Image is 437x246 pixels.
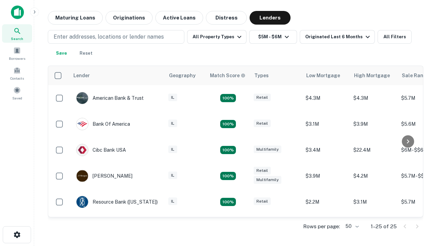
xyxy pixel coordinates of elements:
th: Low Mortgage [302,66,350,85]
div: Originated Last 6 Months [305,33,372,41]
img: picture [76,196,88,208]
div: IL [168,172,177,179]
div: Cibc Bank USA [76,144,126,156]
td: $2.2M [302,189,350,215]
p: Enter addresses, locations or lender names [54,33,164,41]
span: Search [11,36,23,41]
div: 50 [343,221,360,231]
th: High Mortgage [350,66,398,85]
div: Matching Properties: 4, hasApolloMatch: undefined [220,146,236,154]
img: capitalize-icon.png [11,5,24,19]
span: Saved [12,95,22,101]
div: Multifamily [254,176,281,184]
td: $3.4M [302,137,350,163]
button: Reset [75,46,97,60]
button: $5M - $6M [249,30,297,44]
div: High Mortgage [354,71,390,80]
button: Save your search to get updates of matches that match your search criteria. [51,46,72,60]
th: Geography [165,66,206,85]
button: All Property Types [187,30,246,44]
button: Lenders [250,11,291,25]
div: American Bank & Trust [76,92,144,104]
td: $3.9M [350,111,398,137]
th: Lender [69,66,165,85]
img: picture [76,144,88,156]
td: $4.2M [350,163,398,189]
span: Contacts [10,76,24,81]
div: IL [168,146,177,153]
th: Capitalize uses an advanced AI algorithm to match your search with the best lender. The match sco... [206,66,250,85]
span: Borrowers [9,56,25,61]
td: $4M [302,215,350,241]
div: Resource Bank ([US_STATE]) [76,196,158,208]
div: IL [168,94,177,101]
div: IL [168,120,177,127]
div: Lender [73,71,90,80]
th: Types [250,66,302,85]
td: $3.9M [302,163,350,189]
div: Retail [254,197,271,205]
div: IL [168,197,177,205]
div: Geography [169,71,196,80]
div: Retail [254,120,271,127]
iframe: Chat Widget [403,169,437,202]
button: Distress [206,11,247,25]
img: picture [76,92,88,104]
a: Search [2,24,32,43]
div: Capitalize uses an advanced AI algorithm to match your search with the best lender. The match sco... [210,72,245,79]
img: picture [76,118,88,130]
div: Matching Properties: 4, hasApolloMatch: undefined [220,120,236,128]
td: $3.1M [302,111,350,137]
button: Active Loans [155,11,203,25]
td: $3.1M [350,189,398,215]
p: 1–25 of 25 [371,222,397,231]
button: Originated Last 6 Months [300,30,375,44]
button: All Filters [378,30,412,44]
a: Saved [2,84,32,102]
h6: Match Score [210,72,244,79]
div: Retail [254,167,271,175]
td: $4.3M [350,85,398,111]
div: Matching Properties: 4, hasApolloMatch: undefined [220,172,236,180]
div: Matching Properties: 4, hasApolloMatch: undefined [220,198,236,206]
div: Types [254,71,269,80]
div: Matching Properties: 7, hasApolloMatch: undefined [220,94,236,102]
div: Bank Of America [76,118,130,130]
div: Multifamily [254,146,281,153]
a: Contacts [2,64,32,82]
p: Rows per page: [303,222,340,231]
button: Enter addresses, locations or lender names [48,30,184,44]
button: Originations [105,11,153,25]
td: $4M [350,215,398,241]
a: Borrowers [2,44,32,63]
td: $22.4M [350,137,398,163]
button: Maturing Loans [48,11,103,25]
div: Retail [254,94,271,101]
td: $4.3M [302,85,350,111]
img: picture [76,170,88,182]
div: [PERSON_NAME] [76,170,132,182]
div: Low Mortgage [306,71,340,80]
